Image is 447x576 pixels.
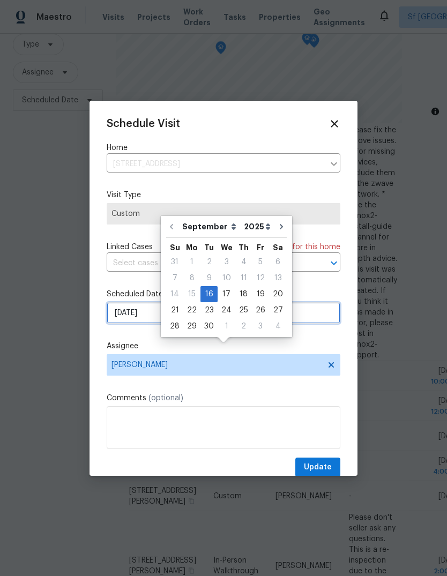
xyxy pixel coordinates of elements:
[183,318,200,334] div: Mon Sep 29 2025
[163,216,180,237] button: Go to previous month
[218,319,235,334] div: 1
[183,271,200,286] div: 8
[269,318,287,334] div: Sat Oct 04 2025
[326,256,341,271] button: Open
[107,156,324,173] input: Enter in an address
[218,270,235,286] div: Wed Sep 10 2025
[252,254,269,270] div: Fri Sep 05 2025
[107,143,340,153] label: Home
[235,302,252,318] div: Thu Sep 25 2025
[183,254,200,270] div: Mon Sep 01 2025
[200,270,218,286] div: Tue Sep 09 2025
[218,303,235,318] div: 24
[107,255,310,272] input: Select cases
[183,303,200,318] div: 22
[304,461,332,474] span: Update
[166,319,183,334] div: 28
[269,319,287,334] div: 4
[235,254,252,270] div: Thu Sep 04 2025
[218,286,235,302] div: Wed Sep 17 2025
[252,270,269,286] div: Fri Sep 12 2025
[166,287,183,302] div: 14
[269,270,287,286] div: Sat Sep 13 2025
[183,255,200,270] div: 1
[107,190,340,200] label: Visit Type
[235,255,252,270] div: 4
[252,286,269,302] div: Fri Sep 19 2025
[200,286,218,302] div: Tue Sep 16 2025
[235,270,252,286] div: Thu Sep 11 2025
[252,287,269,302] div: 19
[269,286,287,302] div: Sat Sep 20 2025
[269,302,287,318] div: Sat Sep 27 2025
[218,287,235,302] div: 17
[148,394,183,402] span: (optional)
[269,303,287,318] div: 27
[111,208,336,219] span: Custom
[252,319,269,334] div: 3
[107,302,340,324] input: M/D/YYYY
[329,118,340,130] span: Close
[235,303,252,318] div: 25
[200,319,218,334] div: 30
[269,255,287,270] div: 6
[166,286,183,302] div: Sun Sep 14 2025
[180,219,241,235] select: Month
[107,393,340,403] label: Comments
[204,244,214,251] abbr: Tuesday
[252,271,269,286] div: 12
[183,302,200,318] div: Mon Sep 22 2025
[269,271,287,286] div: 13
[235,287,252,302] div: 18
[235,271,252,286] div: 11
[200,287,218,302] div: 16
[166,303,183,318] div: 21
[107,242,153,252] span: Linked Cases
[166,302,183,318] div: Sun Sep 21 2025
[166,270,183,286] div: Sun Sep 07 2025
[218,302,235,318] div: Wed Sep 24 2025
[183,287,200,302] div: 15
[295,458,340,477] button: Update
[186,244,198,251] abbr: Monday
[200,271,218,286] div: 9
[218,255,235,270] div: 3
[239,244,249,251] abbr: Thursday
[235,318,252,334] div: Thu Oct 02 2025
[183,286,200,302] div: Mon Sep 15 2025
[107,118,180,129] span: Schedule Visit
[183,319,200,334] div: 29
[200,255,218,270] div: 2
[200,318,218,334] div: Tue Sep 30 2025
[269,287,287,302] div: 20
[218,318,235,334] div: Wed Oct 01 2025
[183,270,200,286] div: Mon Sep 08 2025
[221,244,233,251] abbr: Wednesday
[111,361,322,369] span: [PERSON_NAME]
[235,286,252,302] div: Thu Sep 18 2025
[200,303,218,318] div: 23
[252,303,269,318] div: 26
[166,271,183,286] div: 7
[218,254,235,270] div: Wed Sep 03 2025
[166,254,183,270] div: Sun Aug 31 2025
[170,244,180,251] abbr: Sunday
[257,244,264,251] abbr: Friday
[252,302,269,318] div: Fri Sep 26 2025
[241,219,273,235] select: Year
[235,319,252,334] div: 2
[269,254,287,270] div: Sat Sep 06 2025
[107,341,340,351] label: Assignee
[200,302,218,318] div: Tue Sep 23 2025
[166,318,183,334] div: Sun Sep 28 2025
[273,216,289,237] button: Go to next month
[218,271,235,286] div: 10
[273,244,283,251] abbr: Saturday
[200,254,218,270] div: Tue Sep 02 2025
[107,289,340,300] label: Scheduled Date
[252,255,269,270] div: 5
[252,318,269,334] div: Fri Oct 03 2025
[166,255,183,270] div: 31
